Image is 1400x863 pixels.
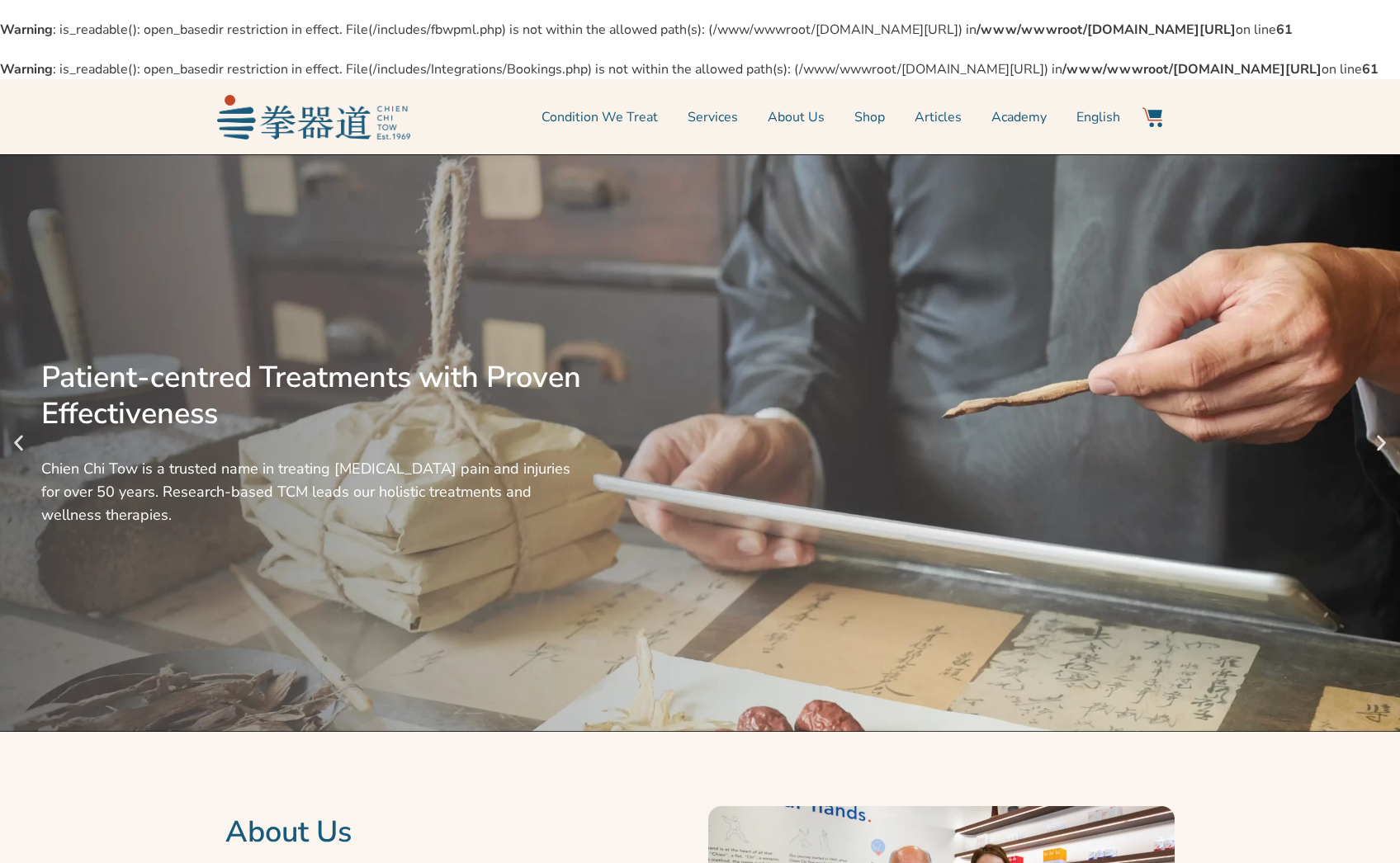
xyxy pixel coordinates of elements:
a: Articles [915,97,962,138]
a: English [1076,97,1120,138]
a: Shop [854,97,885,138]
a: Condition We Treat [542,97,658,138]
img: Website Icon-03 [1142,107,1162,127]
a: About Us [768,97,825,138]
nav: Menu [419,97,1120,138]
a: Services [688,97,738,138]
div: Previous slide [8,433,29,454]
div: Next slide [1371,433,1392,454]
b: /www/wwwroot/[DOMAIN_NAME][URL] [1062,60,1322,78]
h2: About Us [225,814,692,851]
a: Academy [991,97,1047,138]
div: Chien Chi Tow is a trusted name in treating [MEDICAL_DATA] pain and injuries for over 50 years. R... [41,457,581,526]
b: 61 [1362,60,1379,78]
div: Patient-centred Treatments with Proven Effectiveness [41,360,581,432]
span: English [1076,107,1120,127]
